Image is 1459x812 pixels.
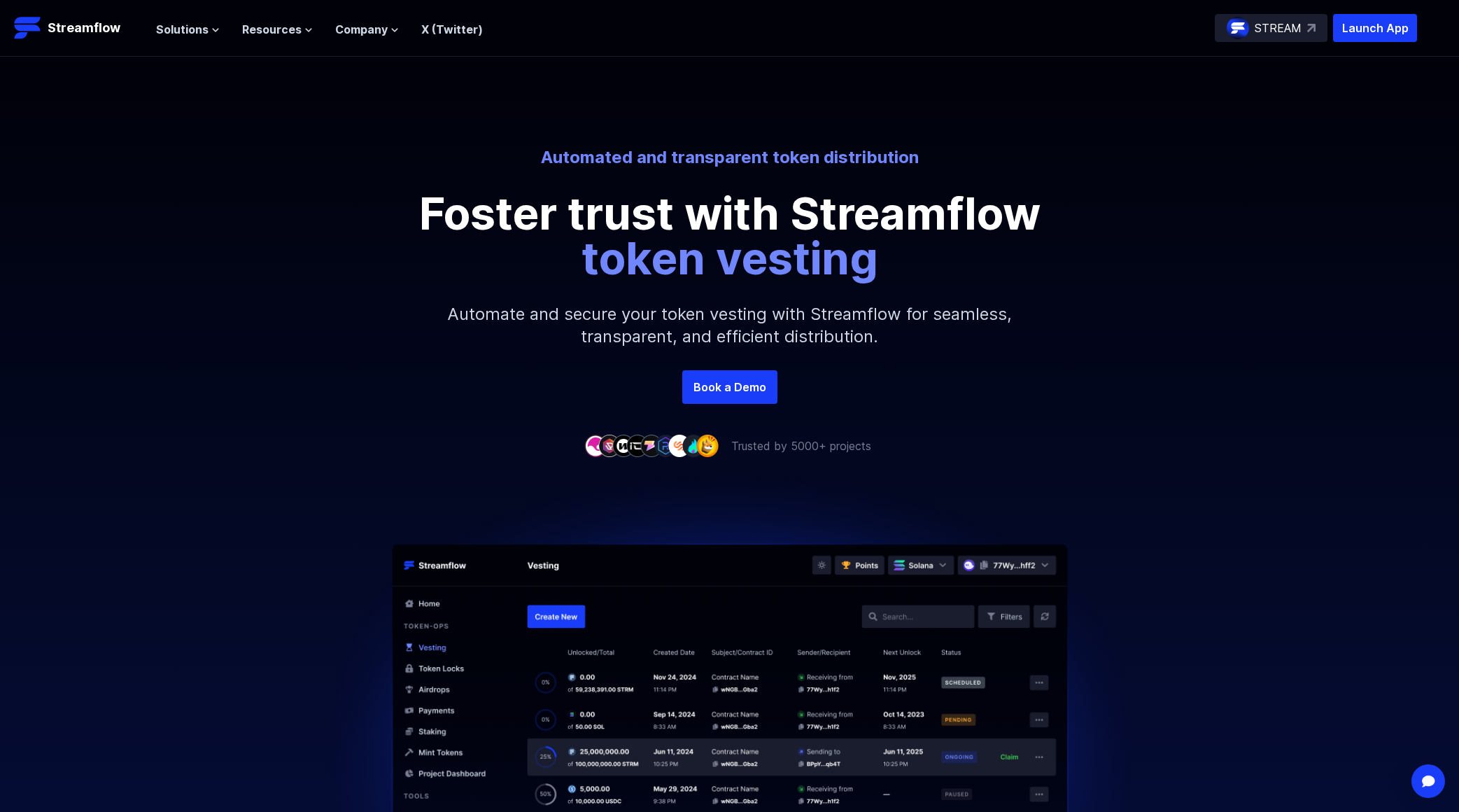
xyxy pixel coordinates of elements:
a: STREAM [1215,14,1327,42]
img: company-6 [654,435,677,456]
div: Open Intercom Messenger [1411,764,1445,798]
button: Launch App [1333,14,1417,42]
img: company-5 [640,435,663,456]
p: STREAM [1255,20,1302,36]
img: company-1 [584,435,607,456]
a: Streamflow [14,14,142,42]
p: Automated and transparent token distribution [342,146,1118,169]
img: company-3 [612,435,635,456]
button: Resources [242,21,313,38]
img: company-9 [696,435,719,456]
button: Company [335,21,399,38]
span: Solutions [156,21,209,38]
p: Streamflow [48,18,120,38]
span: Resources [242,21,302,38]
img: company-4 [626,435,649,456]
p: Automate and secure your token vesting with Streamflow for seamless, transparent, and efficient d... [429,281,1031,370]
img: Streamflow Logo [14,14,42,42]
img: top-right-arrow.svg [1307,24,1316,32]
a: Book a Demo [682,370,777,404]
p: Trusted by 5000+ projects [731,437,871,454]
a: X (Twitter) [421,22,483,36]
span: Company [335,21,388,38]
p: Foster trust with Streamflow [415,191,1045,281]
img: company-2 [598,435,621,456]
img: streamflow-logo-circle.png [1227,17,1249,39]
img: company-8 [682,435,705,456]
span: token vesting [582,231,878,285]
img: company-7 [668,435,691,456]
button: Solutions [156,21,220,38]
